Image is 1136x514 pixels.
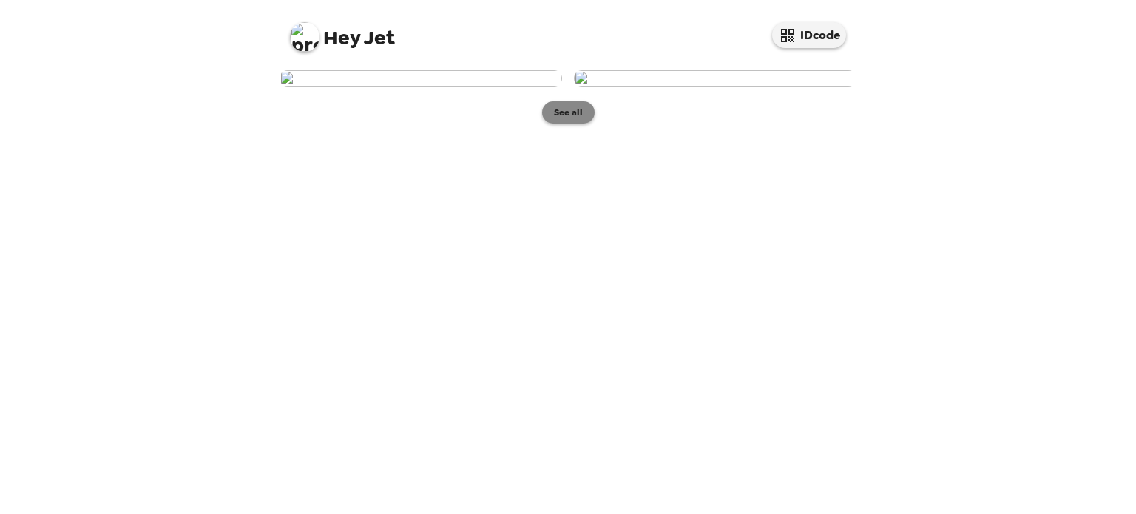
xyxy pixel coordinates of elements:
[280,70,562,87] img: user-268661
[323,24,360,51] span: Hey
[772,22,846,48] button: IDcode
[290,15,395,48] span: Jet
[290,22,319,52] img: profile pic
[574,70,856,87] img: user-268660
[542,101,595,124] button: See all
